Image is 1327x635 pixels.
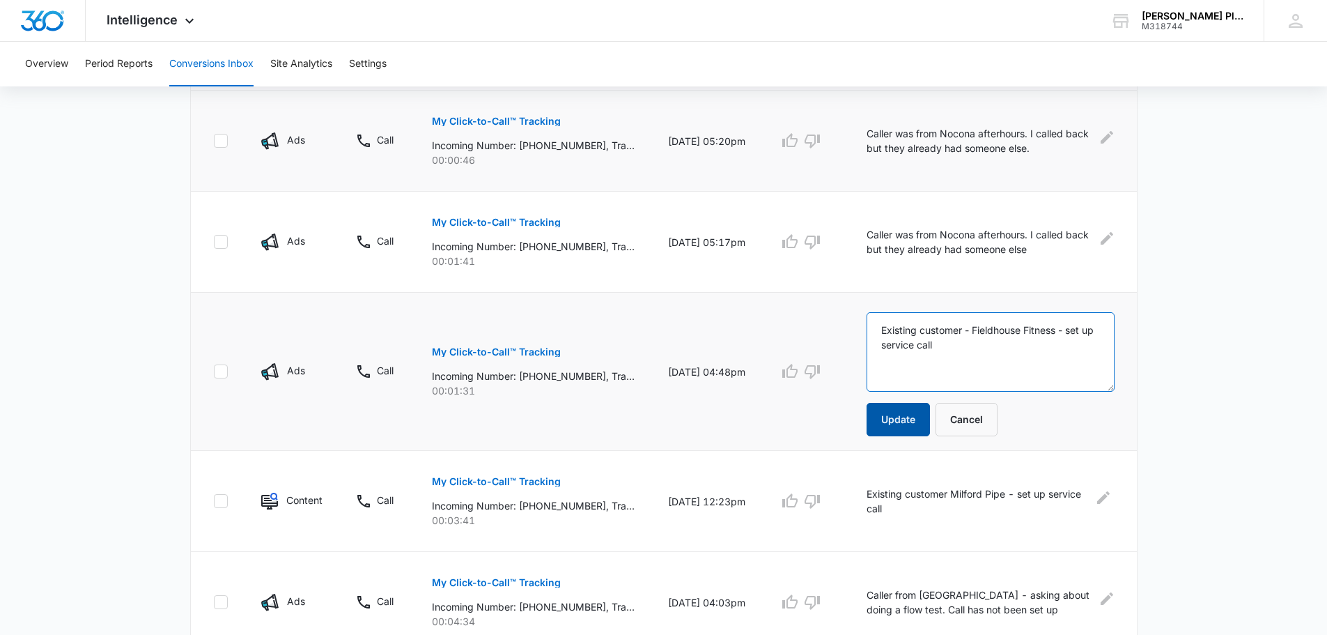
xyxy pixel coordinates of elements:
td: [DATE] 05:17pm [651,192,762,293]
button: Edit Comments [1100,588,1115,610]
p: Call [377,363,394,378]
p: Incoming Number: [PHONE_NUMBER], Tracking Number: [PHONE_NUMBER], Ring To: [PHONE_NUMBER], Caller... [432,138,635,153]
p: Caller was from Nocona afterhours. I called back but they already had someone else [867,227,1091,257]
td: [DATE] 04:48pm [651,293,762,451]
button: Period Reports [85,42,153,86]
p: 00:03:41 [432,513,635,528]
div: account id [1142,22,1243,31]
p: Incoming Number: [PHONE_NUMBER], Tracking Number: [PHONE_NUMBER], Ring To: [PHONE_NUMBER], Caller... [432,498,635,513]
p: Call [377,132,394,147]
p: 00:04:34 [432,614,635,629]
button: My Click-to-Call™ Tracking [432,465,561,498]
button: Edit Comments [1093,487,1115,509]
td: [DATE] 05:20pm [651,91,762,192]
button: Update [867,403,930,436]
p: My Click-to-Call™ Tracking [432,217,561,227]
button: My Click-to-Call™ Tracking [432,206,561,239]
p: Incoming Number: [PHONE_NUMBER], Tracking Number: [PHONE_NUMBER], Ring To: [PHONE_NUMBER], Caller... [432,239,635,254]
p: Incoming Number: [PHONE_NUMBER], Tracking Number: [PHONE_NUMBER], Ring To: [PHONE_NUMBER], Caller... [432,369,635,383]
button: Settings [349,42,387,86]
button: Site Analytics [270,42,332,86]
p: Caller was from Nocona afterhours. I called back but they already had someone else. [867,126,1091,155]
div: account name [1142,10,1243,22]
p: Ads [287,594,305,609]
button: Conversions Inbox [169,42,254,86]
button: Cancel [936,403,998,436]
td: [DATE] 12:23pm [651,451,762,552]
p: My Click-to-Call™ Tracking [432,347,561,357]
p: 00:01:31 [432,383,635,398]
span: Intelligence [107,13,178,27]
p: Call [377,594,394,609]
button: My Click-to-Call™ Tracking [432,105,561,138]
button: My Click-to-Call™ Tracking [432,566,561,599]
p: Caller from [GEOGRAPHIC_DATA] - asking about doing a flow test. Call has not been set up [867,588,1092,617]
p: Existing customer Milford Pipe - set up service call [867,487,1085,516]
p: Ads [287,132,305,147]
button: My Click-to-Call™ Tracking [432,335,561,369]
p: 00:00:46 [432,153,635,167]
button: Edit Comments [1099,227,1115,250]
p: My Click-to-Call™ Tracking [432,116,561,126]
p: 00:01:41 [432,254,635,268]
button: Edit Comments [1099,126,1115,148]
p: Call [377,234,394,248]
p: My Click-to-Call™ Tracking [432,477,561,487]
p: Content [286,493,322,507]
textarea: Existing customer - Fieldhouse Fitness - set up service call [867,312,1115,392]
p: My Click-to-Call™ Tracking [432,578,561,588]
p: Ads [287,234,305,248]
p: Call [377,493,394,507]
button: Overview [25,42,68,86]
p: Incoming Number: [PHONE_NUMBER], Tracking Number: [PHONE_NUMBER], Ring To: [PHONE_NUMBER], Caller... [432,599,635,614]
p: Ads [287,363,305,378]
